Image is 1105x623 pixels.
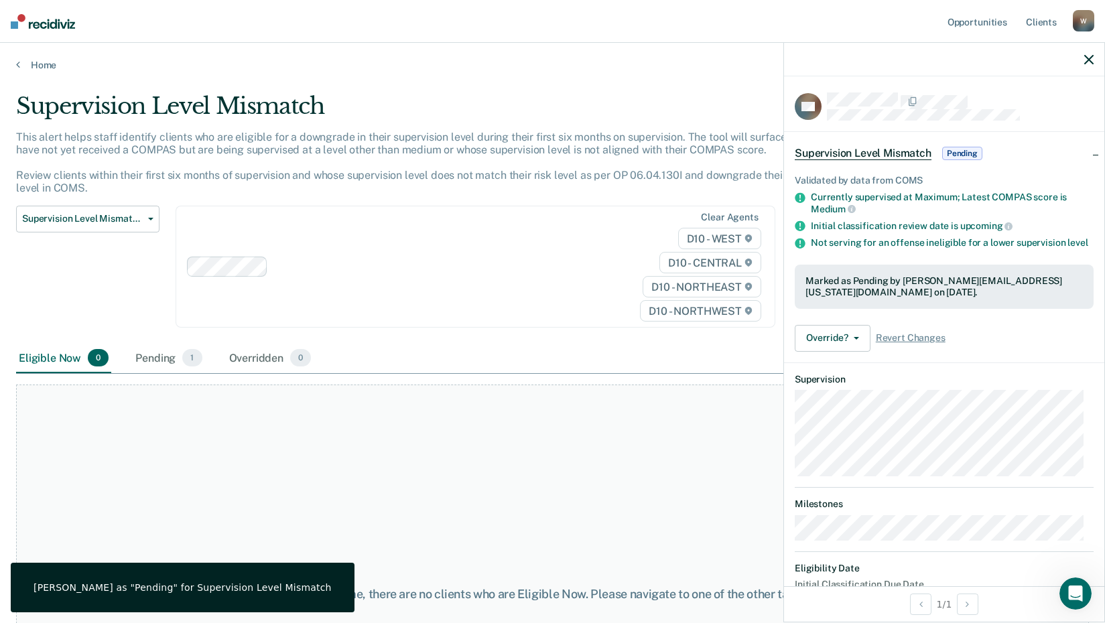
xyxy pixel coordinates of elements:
[16,92,845,131] div: Supervision Level Mismatch
[16,59,1089,71] a: Home
[1073,10,1094,31] div: W
[795,325,870,352] button: Override?
[22,213,143,224] span: Supervision Level Mismatch
[659,252,761,273] span: D10 - CENTRAL
[910,594,931,615] button: Previous Opportunity
[290,349,311,366] span: 0
[811,204,856,214] span: Medium
[640,300,761,322] span: D10 - NORTHWEST
[643,276,761,297] span: D10 - NORTHEAST
[701,212,758,223] div: Clear agents
[795,147,931,160] span: Supervision Level Mismatch
[88,349,109,366] span: 0
[957,594,978,615] button: Next Opportunity
[795,563,1094,574] dt: Eligibility Date
[226,344,314,373] div: Overridden
[678,228,761,249] span: D10 - WEST
[811,192,1094,214] div: Currently supervised at Maximum; Latest COMPAS score is
[811,220,1094,232] div: Initial classification review date is
[784,586,1104,622] div: 1 / 1
[285,587,821,602] div: At this time, there are no clients who are Eligible Now. Please navigate to one of the other tabs.
[11,14,75,29] img: Recidiviz
[795,498,1094,510] dt: Milestones
[960,220,1013,231] span: upcoming
[795,579,1094,590] dt: Initial Classification Due Date
[795,374,1094,385] dt: Supervision
[805,275,1083,298] div: Marked as Pending by [PERSON_NAME][EMAIL_ADDRESS][US_STATE][DOMAIN_NAME] on [DATE].
[876,332,946,344] span: Revert Changes
[795,175,1094,186] div: Validated by data from COMS
[1067,237,1088,248] span: level
[16,344,111,373] div: Eligible Now
[811,237,1094,249] div: Not serving for an offense ineligible for a lower supervision
[784,132,1104,175] div: Supervision Level MismatchPending
[16,131,844,195] p: This alert helps staff identify clients who are eligible for a downgrade in their supervision lev...
[133,344,204,373] div: Pending
[34,581,332,594] div: [PERSON_NAME] as "Pending" for Supervision Level Mismatch
[942,147,982,160] span: Pending
[1059,577,1092,610] iframe: Intercom live chat
[182,349,202,366] span: 1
